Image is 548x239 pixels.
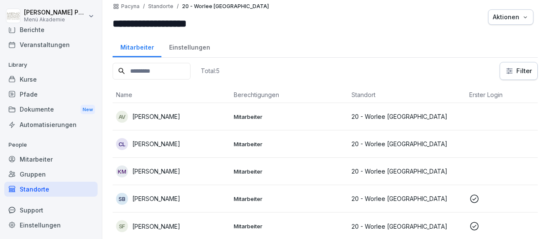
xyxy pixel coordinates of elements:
div: CL [116,138,128,150]
p: 20 - Worlee [GEOGRAPHIC_DATA] [351,222,462,231]
a: Gruppen [4,167,98,182]
div: Filter [505,67,532,75]
p: Mitarbeiter [234,168,345,175]
a: Einstellungen [161,35,217,57]
p: / [177,3,179,9]
a: Mitarbeiter [4,152,98,167]
p: Total: 5 [201,67,220,75]
a: Pacyna [121,3,140,9]
div: SB [116,193,128,205]
p: Library [4,58,98,72]
p: 20 - Worlee [GEOGRAPHIC_DATA] [182,3,269,9]
a: DokumenteNew [4,102,98,118]
p: Mitarbeiter [234,113,345,121]
p: [PERSON_NAME] [132,222,180,231]
a: Mitarbeiter [113,35,161,57]
p: Menü Akademie [24,17,86,23]
p: [PERSON_NAME] [132,194,180,203]
a: Berichte [4,22,98,37]
a: Kurse [4,72,98,87]
p: [PERSON_NAME] Pacyna [24,9,86,16]
div: Support [4,203,98,218]
p: 20 - Worlee [GEOGRAPHIC_DATA] [351,194,462,203]
p: 20 - Worlee [GEOGRAPHIC_DATA] [351,112,462,121]
button: Filter [500,62,537,80]
a: Pfade [4,87,98,102]
a: Veranstaltungen [4,37,98,52]
p: Standorte [148,3,173,9]
p: [PERSON_NAME] [132,112,180,121]
th: Standort [348,87,466,103]
div: KM [116,165,128,177]
p: Mitarbeiter [234,195,345,203]
a: Einstellungen [4,218,98,233]
p: People [4,138,98,152]
p: / [143,3,145,9]
div: AV [116,111,128,123]
div: New [80,105,95,115]
a: Automatisierungen [4,117,98,132]
p: 20 - Worlee [GEOGRAPHIC_DATA] [351,139,462,148]
a: Standorte [4,182,98,197]
div: Dokumente [4,102,98,118]
th: Berechtigungen [230,87,348,103]
p: 20 - Worlee [GEOGRAPHIC_DATA] [351,167,462,176]
p: [PERSON_NAME] [132,167,180,176]
p: Mitarbeiter [234,140,345,148]
div: SF [116,220,128,232]
p: [PERSON_NAME] [132,139,180,148]
button: Aktionen [488,9,533,25]
p: Mitarbeiter [234,222,345,230]
th: Name [113,87,230,103]
div: Aktionen [493,12,529,22]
